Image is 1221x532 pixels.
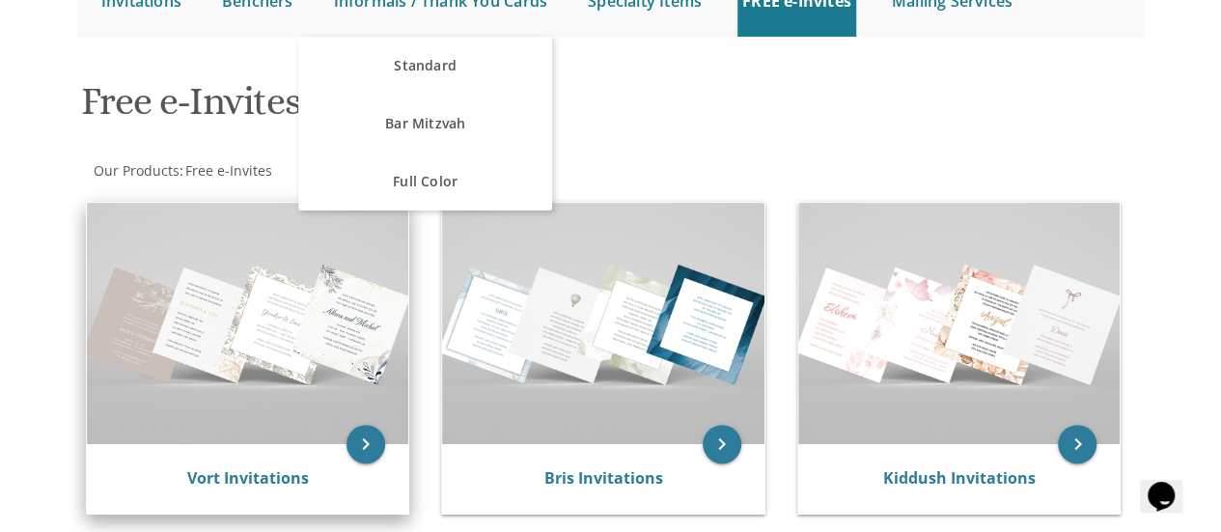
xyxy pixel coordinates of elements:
img: Vort Invitations [87,203,409,444]
a: Standard [298,37,552,95]
a: Bris Invitations [544,467,663,489]
iframe: chat widget [1140,455,1202,513]
a: Free e-Invites [183,161,272,180]
a: Our Products [92,161,180,180]
div: : [77,161,611,181]
span: Free e-Invites [185,161,272,180]
a: Vort Invitations [187,467,309,489]
a: keyboard_arrow_right [347,425,385,463]
a: Full Color [298,153,552,210]
a: keyboard_arrow_right [1058,425,1096,463]
a: Kiddush Invitations [883,467,1036,489]
img: Kiddush Invitations [798,203,1121,444]
a: keyboard_arrow_right [703,425,741,463]
h1: Free e-Invites [81,80,778,137]
a: Bar Mitzvah [298,95,552,153]
img: Bris Invitations [442,203,764,444]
